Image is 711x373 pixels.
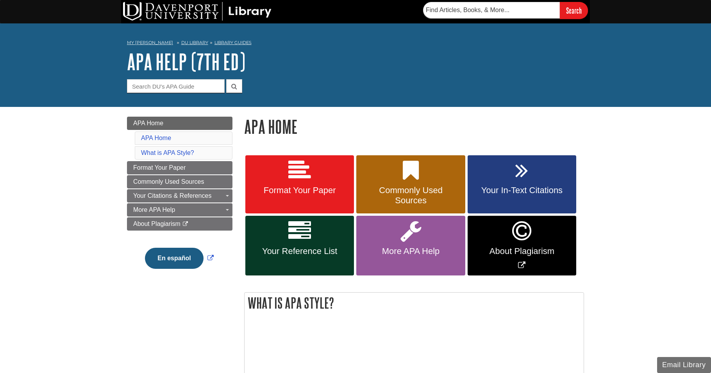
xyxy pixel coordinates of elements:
[127,189,232,202] a: Your Citations & References
[143,255,215,261] a: Link opens in new window
[244,117,584,137] h1: APA Home
[127,117,232,130] a: APA Home
[133,206,175,213] span: More APA Help
[133,164,186,171] span: Format Your Paper
[560,2,588,19] input: Search
[133,178,204,185] span: Commonly Used Sources
[141,149,194,156] a: What is APA Style?
[145,248,203,269] button: En español
[127,37,584,50] nav: breadcrumb
[423,2,560,18] input: Find Articles, Books, & More...
[356,155,465,214] a: Commonly Used Sources
[127,50,245,74] a: APA Help (7th Ed)
[127,79,225,93] input: Search DU's APA Guide
[657,357,711,373] button: Email Library
[468,216,576,275] a: Link opens in new window
[473,185,570,195] span: Your In-Text Citations
[127,203,232,217] a: More APA Help
[127,161,232,174] a: Format Your Paper
[214,40,252,45] a: Library Guides
[423,2,588,19] form: Searches DU Library's articles, books, and more
[362,185,459,206] span: Commonly Used Sources
[251,246,348,256] span: Your Reference List
[245,155,354,214] a: Format Your Paper
[182,222,189,227] i: This link opens in a new window
[133,220,180,227] span: About Plagiarism
[123,2,272,21] img: DU Library
[127,39,173,46] a: My [PERSON_NAME]
[127,217,232,231] a: About Plagiarism
[127,117,232,282] div: Guide Page Menu
[356,216,465,275] a: More APA Help
[181,40,208,45] a: DU Library
[133,192,211,199] span: Your Citations & References
[133,120,163,126] span: APA Home
[245,293,584,313] h2: What is APA Style?
[468,155,576,214] a: Your In-Text Citations
[245,216,354,275] a: Your Reference List
[362,246,459,256] span: More APA Help
[251,185,348,195] span: Format Your Paper
[473,246,570,256] span: About Plagiarism
[127,175,232,188] a: Commonly Used Sources
[141,135,171,141] a: APA Home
